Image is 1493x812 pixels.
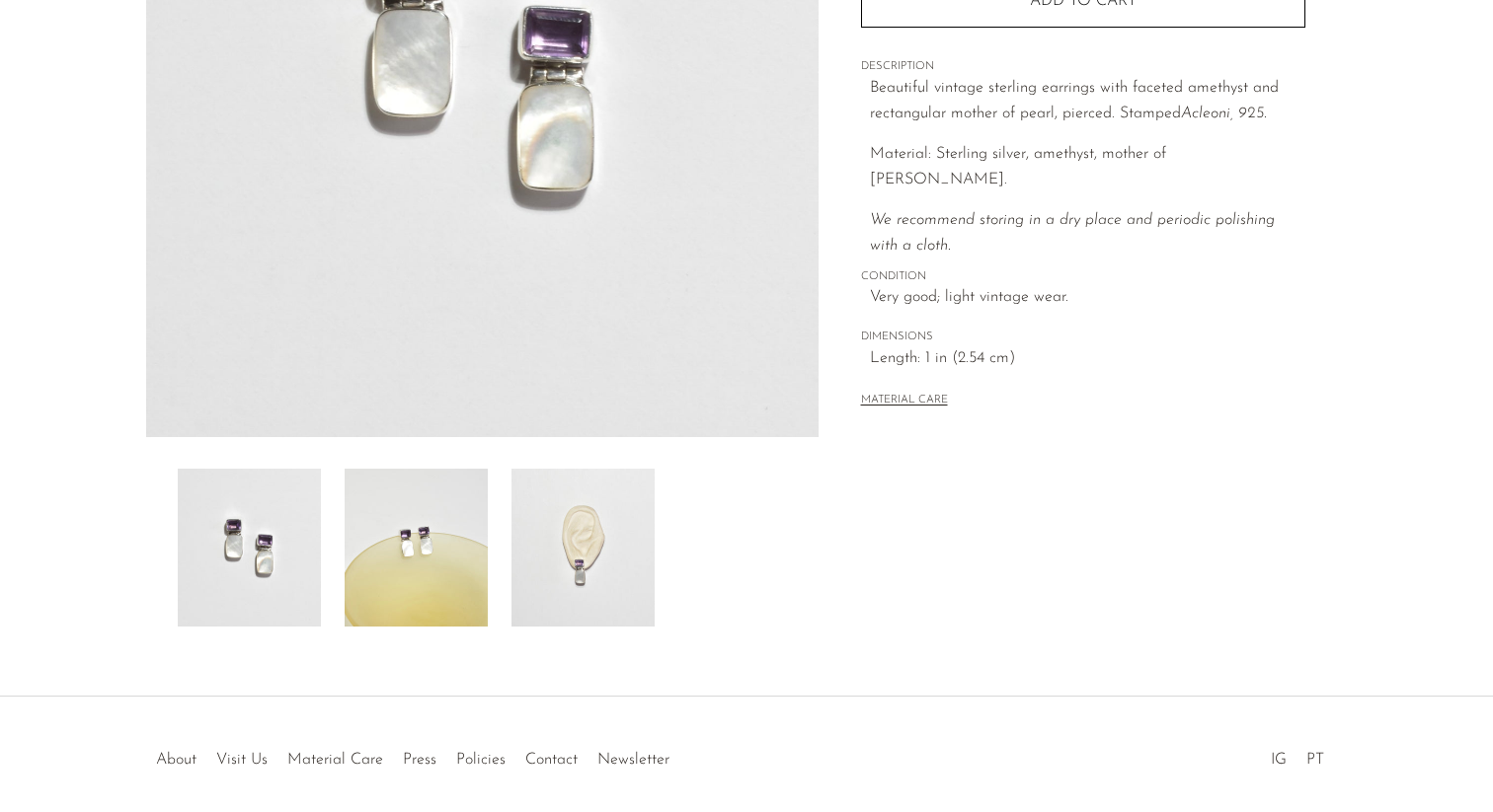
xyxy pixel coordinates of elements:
a: Visit Us [216,752,268,768]
span: Very good; light vintage wear. [870,285,1305,311]
span: CONDITION [861,268,1305,286]
img: Amethyst Mother of Pearl Earrings [345,469,488,627]
ul: Quick links [146,736,679,774]
a: Material Care [287,752,383,768]
a: IG [1271,752,1287,768]
i: We recommend storing in a dry place and periodic polishing with a cloth. [870,212,1275,254]
p: Material: Sterling silver, amethyst, mother of [PERSON_NAME]. [870,142,1305,192]
a: About [156,752,196,768]
img: Amethyst Mother of Pearl Earrings [178,469,321,627]
a: Policies [456,752,506,768]
span: DESCRIPTION [861,58,1305,76]
a: PT [1306,752,1324,768]
span: Length: 1 in (2.54 cm) [870,346,1305,372]
span: DIMENSIONS [861,329,1305,346]
em: Acleoni, 925. [1181,106,1267,121]
p: Beautiful vintage sterling earrings with faceted amethyst and rectangular mother of pearl, pierce... [870,76,1305,126]
button: MATERIAL CARE [861,394,948,408]
a: Press [403,752,436,768]
img: Amethyst Mother of Pearl Earrings [511,469,655,627]
ul: Social Medias [1261,736,1334,774]
a: Contact [525,752,578,768]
